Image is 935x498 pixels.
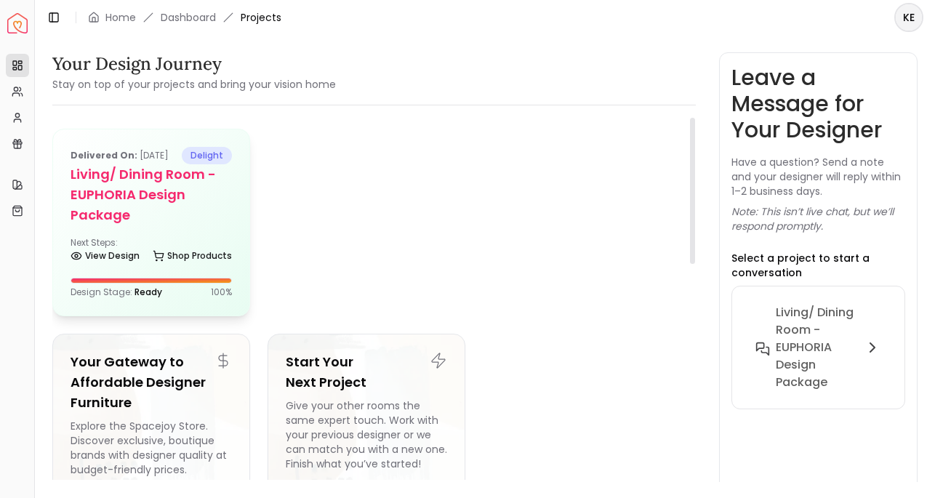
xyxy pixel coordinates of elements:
[71,149,137,161] b: Delivered on:
[731,65,906,143] h3: Leave a Message for Your Designer
[211,286,232,298] p: 100 %
[161,10,216,25] a: Dashboard
[744,298,894,397] button: Living/ Dining Room - EUPHORIA Design Package
[7,13,28,33] img: Spacejoy Logo
[105,10,136,25] a: Home
[7,13,28,33] a: Spacejoy
[153,246,232,266] a: Shop Products
[52,77,336,92] small: Stay on top of your projects and bring your vision home
[182,147,232,164] span: delight
[731,155,906,198] p: Have a question? Send a note and your designer will reply within 1–2 business days.
[52,52,336,76] h3: Your Design Journey
[88,10,281,25] nav: breadcrumb
[731,204,906,233] p: Note: This isn’t live chat, but we’ll respond promptly.
[71,164,232,225] h5: Living/ Dining Room - EUPHORIA Design Package
[135,286,162,298] span: Ready
[71,246,140,266] a: View Design
[71,147,169,164] p: [DATE]
[71,419,232,477] div: Explore the Spacejoy Store. Discover exclusive, boutique brands with designer quality at budget-f...
[286,398,447,477] div: Give your other rooms the same expert touch. Work with your previous designer or we can match you...
[776,304,859,391] h6: Living/ Dining Room - EUPHORIA Design Package
[286,352,447,393] h5: Start Your Next Project
[731,251,906,280] p: Select a project to start a conversation
[71,286,162,298] p: Design Stage:
[241,10,281,25] span: Projects
[71,237,232,266] div: Next Steps:
[896,4,922,31] span: KE
[894,3,923,32] button: KE
[71,352,232,413] h5: Your Gateway to Affordable Designer Furniture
